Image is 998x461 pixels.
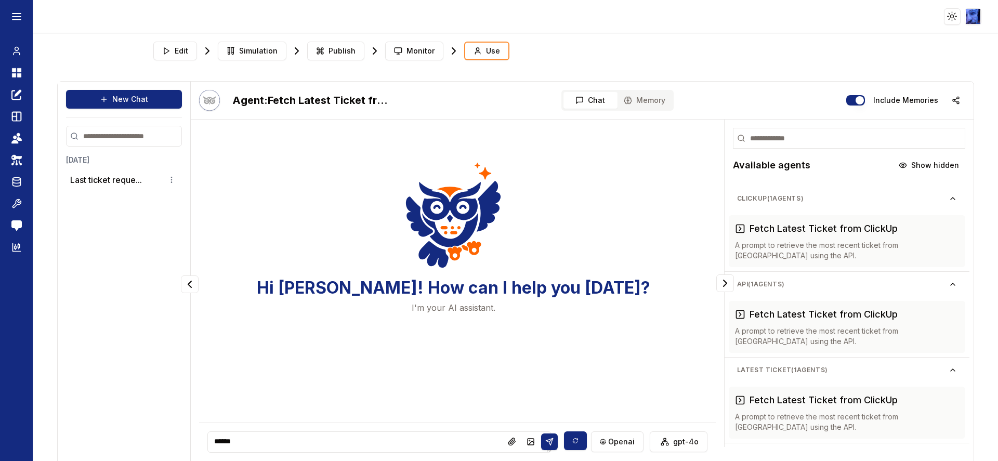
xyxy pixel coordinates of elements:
button: API(1agents) [729,276,965,293]
p: I'm your AI assistant. [412,301,495,314]
img: feedback [11,220,22,231]
label: Include memories in the messages below [873,97,938,104]
button: Sync model selection with the edit page [564,432,587,451]
h2: Fetch Latest Ticket from ClickUp [232,93,388,108]
span: Show hidden [911,160,959,170]
span: latest ticket ( 1 agents) [737,366,949,374]
button: Publish [307,42,364,60]
button: Collapse panel [181,275,199,293]
img: ACg8ocLIQrZOk08NuYpm7ecFLZE0xiClguSD1EtfFjuoGWgIgoqgD8A6FQ=s96-c [966,9,981,24]
button: Use [464,42,509,60]
button: latest ticket(1agents) [729,362,965,378]
p: A prompt to retrieve the most recent ticket from [GEOGRAPHIC_DATA] using the API. [735,326,959,347]
button: Last ticket reque... [70,174,142,186]
h3: Fetch Latest Ticket from ClickUp [750,393,898,407]
span: Chat [588,95,605,106]
button: New Chat [66,90,182,109]
h2: Available agents [733,158,810,173]
img: Welcome Owl [405,160,501,270]
h3: [DATE] [66,155,182,165]
button: Edit [153,42,197,60]
button: ClickUp(1agents) [729,190,965,207]
span: Edit [175,46,188,56]
p: A prompt to retrieve the most recent ticket from [GEOGRAPHIC_DATA] using the API. [735,412,959,432]
span: Publish [329,46,356,56]
button: Show hidden [892,157,965,174]
button: Talk with Hootie [199,90,220,111]
span: Memory [636,95,665,106]
span: Monitor [406,46,435,56]
h3: Fetch Latest Ticket from ClickUp [750,221,898,236]
span: gpt-4o [673,437,699,447]
button: openai [591,432,644,453]
button: Simulation [218,42,286,60]
img: Bot [199,90,220,111]
p: A prompt to retrieve the most recent ticket from [GEOGRAPHIC_DATA] using the API. [735,240,959,261]
h3: Hi [PERSON_NAME]! How can I help you [DATE]? [257,279,650,297]
h3: Fetch Latest Ticket from ClickUp [750,307,898,322]
span: Simulation [239,46,278,56]
span: openai [608,437,635,447]
span: Use [486,46,500,56]
span: ClickUp ( 1 agents) [737,194,949,203]
button: Conversation options [165,174,178,186]
span: API ( 1 agents) [737,280,949,288]
button: gpt-4o [650,432,707,453]
button: Include memories in the messages below [846,95,865,106]
button: Collapse panel [716,274,734,292]
button: Monitor [385,42,443,60]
